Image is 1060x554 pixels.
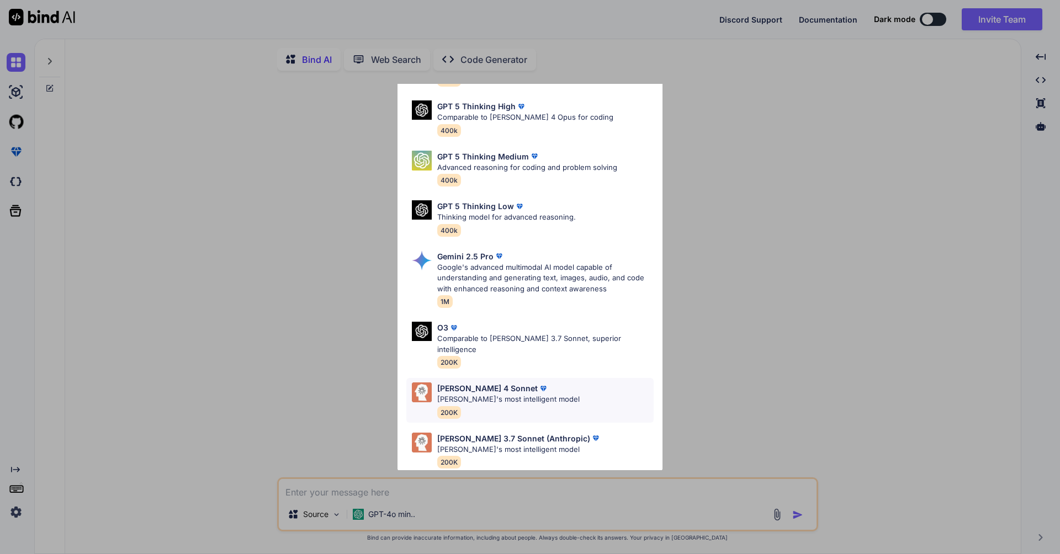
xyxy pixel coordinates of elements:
[437,174,461,187] span: 400k
[437,382,538,394] p: [PERSON_NAME] 4 Sonnet
[437,333,654,355] p: Comparable to [PERSON_NAME] 3.7 Sonnet, superior intelligence
[412,200,432,220] img: Pick Models
[529,151,540,162] img: premium
[437,100,516,112] p: GPT 5 Thinking High
[590,433,601,444] img: premium
[437,394,580,405] p: [PERSON_NAME]'s most intelligent model
[437,356,461,369] span: 200K
[412,151,432,171] img: Pick Models
[437,322,448,333] p: O3
[437,406,461,419] span: 200K
[437,212,576,223] p: Thinking model for advanced reasoning.
[412,322,432,341] img: Pick Models
[538,383,549,394] img: premium
[437,444,601,455] p: [PERSON_NAME]'s most intelligent model
[514,201,525,212] img: premium
[437,200,514,212] p: GPT 5 Thinking Low
[437,162,617,173] p: Advanced reasoning for coding and problem solving
[437,295,453,308] span: 1M
[448,322,459,333] img: premium
[412,382,432,402] img: Pick Models
[412,100,432,120] img: Pick Models
[412,251,432,270] img: Pick Models
[437,456,461,468] span: 200K
[437,433,590,444] p: [PERSON_NAME] 3.7 Sonnet (Anthropic)
[437,124,461,137] span: 400k
[437,251,494,262] p: Gemini 2.5 Pro
[494,251,505,262] img: premium
[437,224,461,237] span: 400k
[437,151,529,162] p: GPT 5 Thinking Medium
[437,262,654,295] p: Google's advanced multimodal AI model capable of understanding and generating text, images, audio...
[516,101,527,112] img: premium
[437,112,613,123] p: Comparable to [PERSON_NAME] 4 Opus for coding
[412,433,432,452] img: Pick Models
